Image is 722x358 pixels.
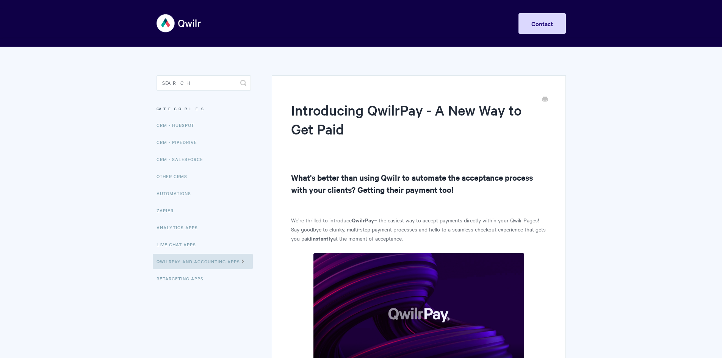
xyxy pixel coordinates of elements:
a: CRM - Pipedrive [157,134,203,150]
h3: Categories [157,102,251,116]
p: We’re thrilled to introduce – the easiest way to accept payments directly within your Qwilr Pages... [291,216,546,243]
img: Qwilr Help Center [157,9,202,38]
a: Print this Article [542,96,548,104]
strong: QwilrPay [352,216,374,224]
a: CRM - HubSpot [157,117,200,133]
a: Live Chat Apps [157,237,202,252]
a: Zapier [157,203,179,218]
h2: What's better than using Qwilr to automate the acceptance process with your clients? Getting thei... [291,171,546,195]
a: Contact [518,13,566,34]
h1: Introducing QwilrPay - A New Way to Get Paid [291,100,535,152]
a: QwilrPay and Accounting Apps [153,254,253,269]
a: Retargeting Apps [157,271,209,286]
a: Automations [157,186,197,201]
input: Search [157,75,251,91]
a: Other CRMs [157,169,193,184]
a: CRM - Salesforce [157,152,209,167]
a: Analytics Apps [157,220,204,235]
strong: instantly [311,234,333,242]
